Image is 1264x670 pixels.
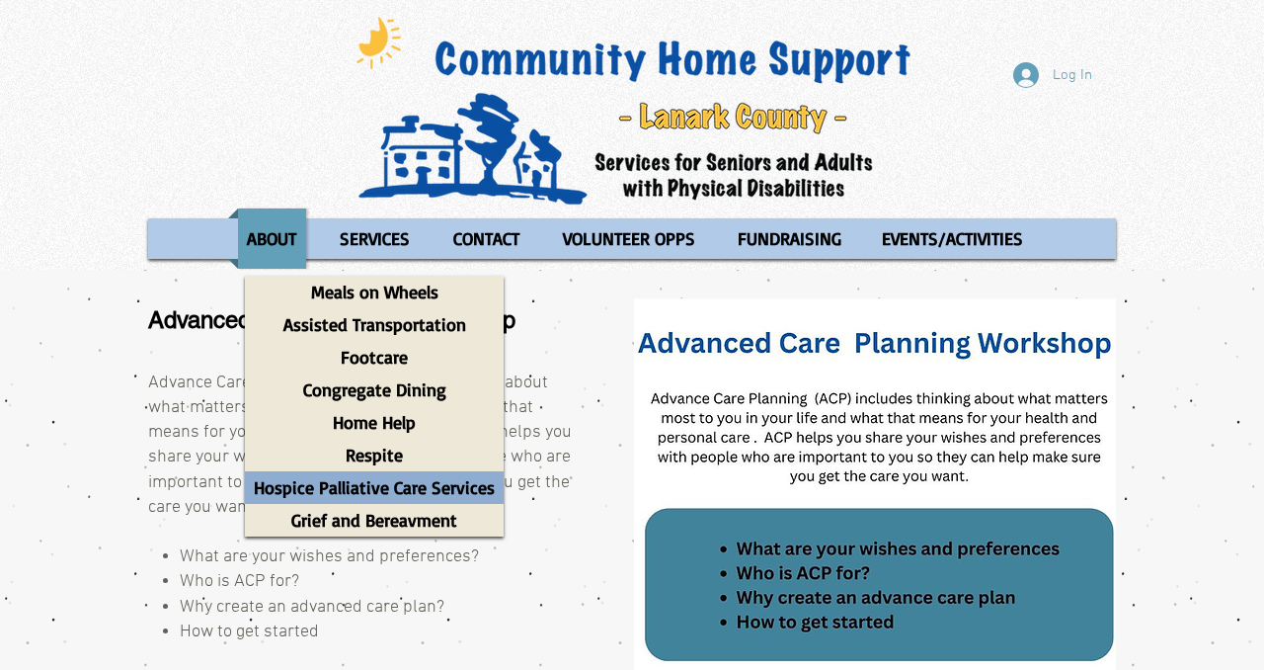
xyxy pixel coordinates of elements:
span: Who is ACP for? [180,571,299,592]
a: Respite [245,439,504,471]
span: How to get started ​ [180,622,319,642]
a: SERVICES [321,209,429,269]
nav: Site [148,209,1116,269]
p: SERVICES [331,209,419,269]
a: Meals on Wheels [245,276,504,308]
a: CONTACT [434,209,539,269]
p: FUNDRAISING [729,209,850,269]
a: Hospice Palliative Care Services [245,471,504,504]
a: ABOUT [228,209,316,269]
p: Grief and Bereavment [282,504,466,537]
p: EVENTS/ACTIVITIES [873,209,1032,269]
p: Respite [337,439,412,471]
p: Assisted Transportation [275,308,475,341]
span: What are your wishes and preferences? [180,546,479,567]
a: Home Help [245,406,504,439]
span: Why create an advanced care plan? [180,597,444,618]
p: Home Help [324,406,425,439]
a: Footcare [245,341,504,374]
a: EVENTS/ACTIVITIES [863,209,1042,269]
p: Meals on Wheels [302,276,447,308]
span: Advance Care Planning (ACP) includes thinking about what matters most to you in your life and wha... [148,373,572,518]
span: Log In [1046,65,1099,86]
a: Assisted Transportation [245,308,504,341]
a: Grief and Bereavment [245,504,504,537]
a: Congregate Dining [245,374,504,406]
p: Footcare [332,341,417,374]
span: Advanced Care Planning Workshop [148,306,515,333]
button: Log In [999,56,1106,94]
p: ABOUT [238,209,305,269]
p: Congregate Dining [294,374,455,406]
a: VOLUNTEER OPPS [544,209,714,269]
p: CONTACT [444,209,528,269]
a: FUNDRAISING [719,209,858,269]
p: VOLUNTEER OPPS [554,209,704,269]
